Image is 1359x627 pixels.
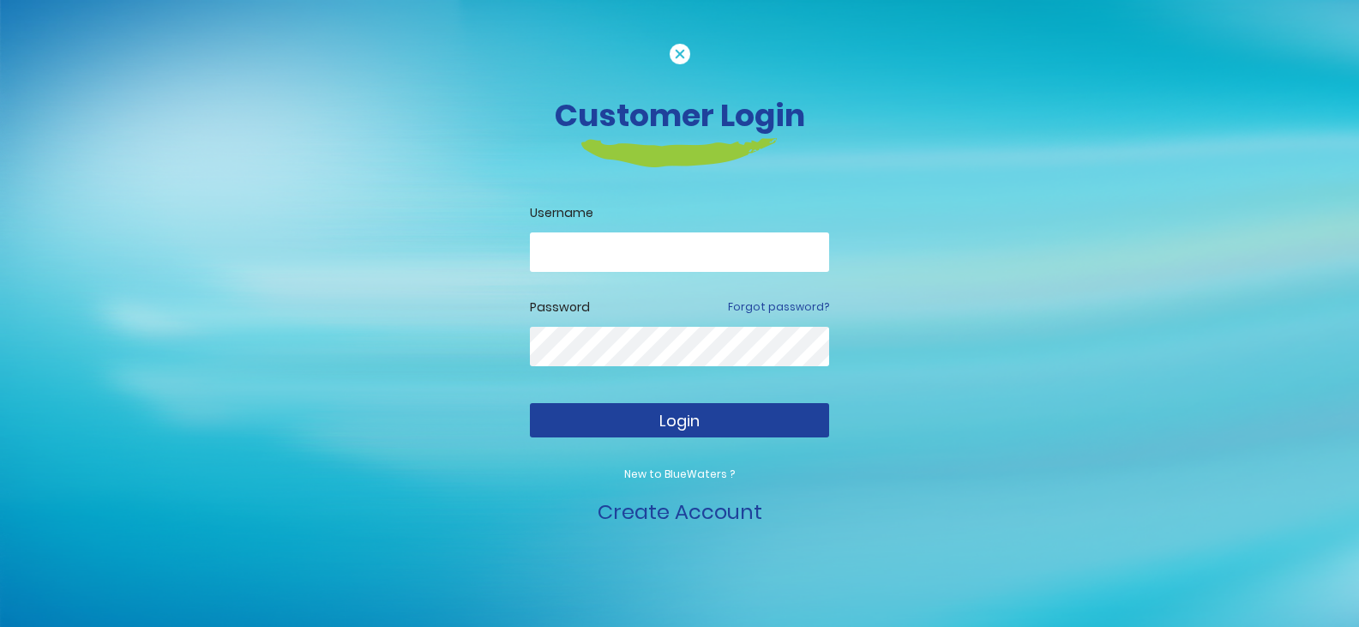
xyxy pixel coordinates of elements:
[204,97,1156,134] h3: Customer Login
[530,403,829,437] button: Login
[530,298,590,317] label: Password
[530,204,829,222] label: Username
[530,467,829,482] p: New to BlueWaters ?
[659,410,700,431] span: Login
[581,138,778,167] img: login-heading-border.png
[670,44,690,64] img: cancel
[728,299,829,315] a: Forgot password?
[598,497,762,526] a: Create Account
